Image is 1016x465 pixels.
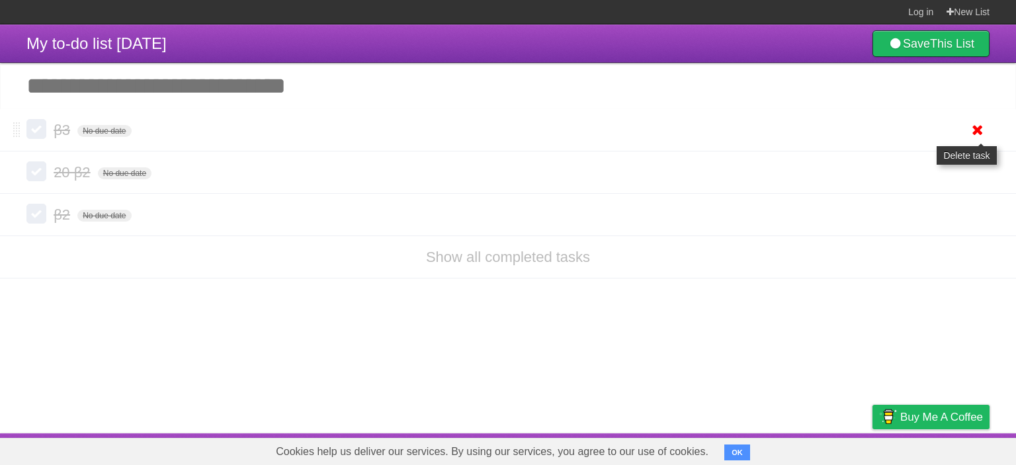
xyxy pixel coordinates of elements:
a: Developers [740,437,794,462]
span: My to-do list [DATE] [26,34,167,52]
span: No due date [77,210,131,222]
span: Cookies help us deliver our services. By using our services, you agree to our use of cookies. [263,439,722,465]
a: Privacy [855,437,890,462]
a: Terms [810,437,839,462]
button: OK [724,444,750,460]
a: SaveThis List [872,30,990,57]
span: 20 β2 [54,164,93,181]
label: Done [26,204,46,224]
label: Done [26,119,46,139]
span: No due date [98,167,151,179]
b: This List [930,37,974,50]
a: Suggest a feature [906,437,990,462]
span: Buy me a coffee [900,405,983,429]
span: β3 [54,122,73,138]
a: Buy me a coffee [872,405,990,429]
span: β2 [54,206,73,223]
a: About [697,437,724,462]
img: Buy me a coffee [879,405,897,428]
span: No due date [77,125,131,137]
a: Show all completed tasks [426,249,590,265]
label: Done [26,161,46,181]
